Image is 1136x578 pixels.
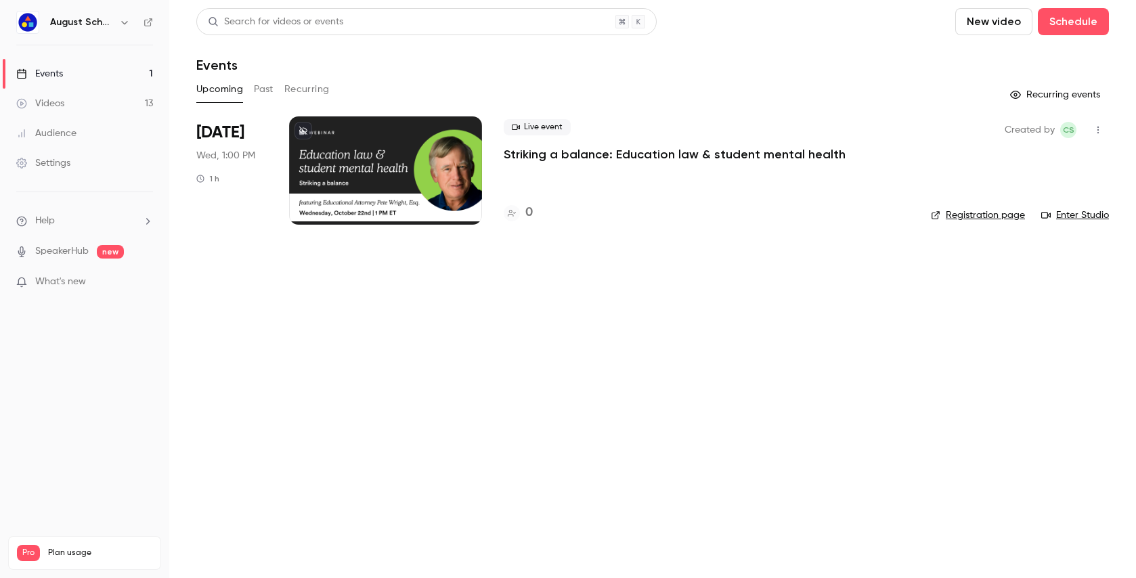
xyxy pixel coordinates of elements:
[16,156,70,170] div: Settings
[1060,122,1076,138] span: Chloe Squitiero
[1038,8,1109,35] button: Schedule
[137,276,153,288] iframe: Noticeable Trigger
[16,67,63,81] div: Events
[955,8,1032,35] button: New video
[284,79,330,100] button: Recurring
[35,214,55,228] span: Help
[97,245,124,259] span: new
[16,97,64,110] div: Videos
[504,146,846,162] a: Striking a balance: Education law & student mental health
[35,244,89,259] a: SpeakerHub
[1004,84,1109,106] button: Recurring events
[196,173,219,184] div: 1 h
[196,116,267,225] div: Oct 22 Wed, 1:00 PM (America/New York)
[504,204,533,222] a: 0
[525,204,533,222] h4: 0
[48,548,152,558] span: Plan usage
[1041,208,1109,222] a: Enter Studio
[50,16,114,29] h6: August Schools
[196,122,244,143] span: [DATE]
[17,545,40,561] span: Pro
[196,57,238,73] h1: Events
[1063,122,1074,138] span: CS
[17,12,39,33] img: August Schools
[16,127,77,140] div: Audience
[196,149,255,162] span: Wed, 1:00 PM
[35,275,86,289] span: What's new
[208,15,343,29] div: Search for videos or events
[931,208,1025,222] a: Registration page
[196,79,243,100] button: Upcoming
[16,214,153,228] li: help-dropdown-opener
[1005,122,1055,138] span: Created by
[254,79,274,100] button: Past
[504,119,571,135] span: Live event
